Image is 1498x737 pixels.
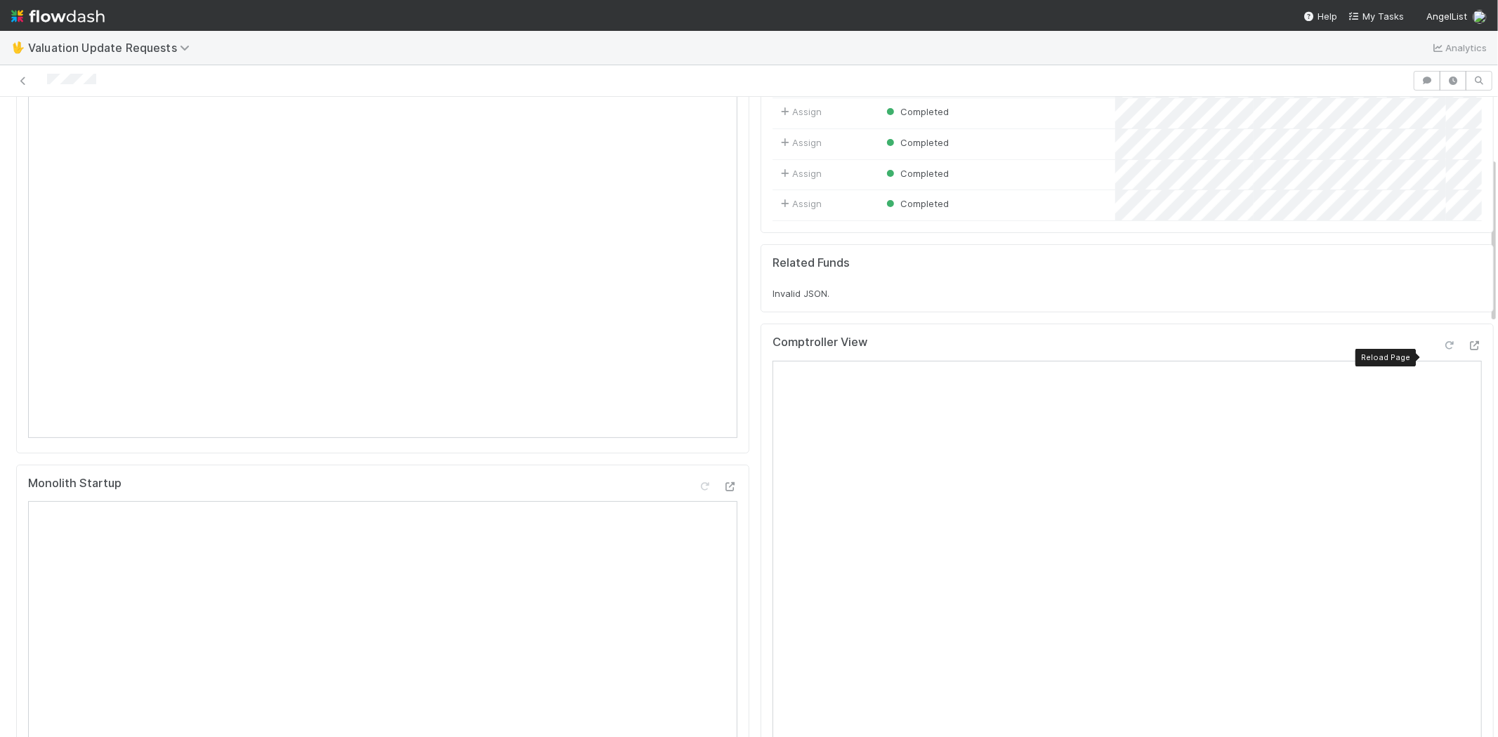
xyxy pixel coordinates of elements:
[1348,11,1404,22] span: My Tasks
[1473,10,1487,24] img: avatar_5106bb14-94e9-4897-80de-6ae81081f36d.png
[883,168,949,179] span: Completed
[11,4,105,28] img: logo-inverted-e16ddd16eac7371096b0.svg
[773,256,850,270] h5: Related Funds
[28,41,197,55] span: Valuation Update Requests
[773,336,867,350] h5: Comptroller View
[883,137,949,148] span: Completed
[778,197,822,211] span: Assign
[883,197,949,211] div: Completed
[883,106,949,117] span: Completed
[778,135,822,150] span: Assign
[773,286,1482,300] div: Invalid JSON.
[883,135,949,150] div: Completed
[778,166,822,180] span: Assign
[883,198,949,209] span: Completed
[1303,9,1337,23] div: Help
[883,105,949,119] div: Completed
[28,477,121,491] h5: Monolith Startup
[1431,39,1487,56] a: Analytics
[778,105,822,119] span: Assign
[11,41,25,53] span: 🖖
[883,166,949,180] div: Completed
[1348,9,1404,23] a: My Tasks
[1426,11,1467,22] span: AngelList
